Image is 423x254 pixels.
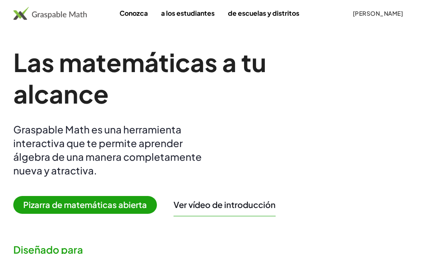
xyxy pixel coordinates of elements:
[161,9,215,17] font: a los estudiantes
[353,10,403,17] font: [PERSON_NAME]
[154,5,221,21] a: a los estudiantes
[174,199,276,210] button: Ver vídeo de introducción
[113,5,154,21] a: Conozca
[221,5,306,21] a: de escuelas y distritos
[346,6,410,21] button: [PERSON_NAME]
[13,201,164,210] a: Pizarra de matemáticas abierta
[13,123,202,177] font: Graspable Math es una herramienta interactiva que te permite aprender álgebra de una manera compl...
[13,46,267,109] font: Las matemáticas a tu alcance
[228,9,299,17] font: de escuelas y distritos
[23,199,147,210] font: Pizarra de matemáticas abierta
[120,9,148,17] font: Conozca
